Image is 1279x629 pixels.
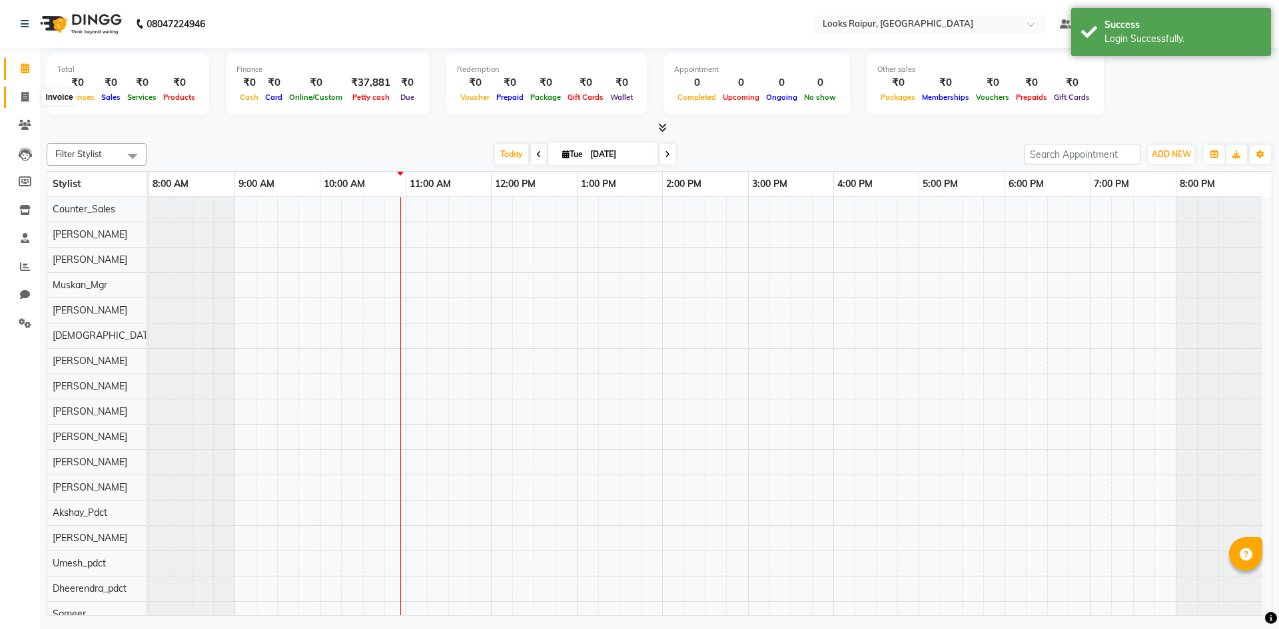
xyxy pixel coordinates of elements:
a: 4:00 PM [834,174,876,194]
a: 8:00 AM [149,174,192,194]
div: ₹0 [124,75,160,91]
div: ₹0 [457,75,493,91]
a: 5:00 PM [919,174,961,194]
span: No show [801,93,839,102]
span: Memberships [919,93,973,102]
span: [PERSON_NAME] [53,380,127,392]
div: ₹0 [286,75,346,91]
span: Services [124,93,160,102]
span: Sales [98,93,124,102]
div: Redemption [457,64,636,75]
div: ₹0 [527,75,564,91]
span: Due [397,93,418,102]
a: 8:00 PM [1176,174,1218,194]
span: Dheerendra_pdct [53,582,127,594]
input: 2025-09-02 [586,144,653,164]
span: Counter_Sales [53,203,115,215]
div: 0 [719,75,763,91]
span: [PERSON_NAME] [53,456,127,468]
span: Gift Cards [1051,93,1093,102]
div: 0 [801,75,839,91]
span: Filter Stylist [55,148,102,159]
div: Other sales [877,64,1093,75]
span: ADD NEW [1152,149,1191,159]
div: Total [57,64,199,75]
div: ₹0 [396,75,419,91]
span: [PERSON_NAME] [53,532,127,544]
span: Akshay_Pdct [53,507,107,519]
span: Umesh_pdct [53,557,106,569]
span: Ongoing [763,93,801,102]
div: ₹0 [236,75,262,91]
a: 11:00 AM [406,174,454,194]
span: [PERSON_NAME] [53,228,127,240]
span: [PERSON_NAME] [53,431,127,443]
span: [PERSON_NAME] [53,481,127,493]
span: Prepaids [1013,93,1051,102]
div: ₹0 [160,75,199,91]
span: Gift Cards [564,93,607,102]
div: Appointment [674,64,839,75]
div: ₹0 [919,75,973,91]
img: logo [34,5,125,43]
a: 2:00 PM [663,174,705,194]
input: Search Appointment [1024,144,1140,164]
a: 1:00 PM [578,174,620,194]
a: 7:00 PM [1090,174,1132,194]
a: 3:00 PM [749,174,791,194]
a: 12:00 PM [492,174,539,194]
span: Today [495,144,528,164]
span: [PERSON_NAME] [53,405,127,417]
b: 08047224946 [147,5,205,43]
span: Prepaid [493,93,527,102]
div: ₹0 [57,75,98,91]
span: Package [527,93,564,102]
span: Packages [877,93,919,102]
span: Vouchers [973,93,1013,102]
span: Completed [674,93,719,102]
a: 9:00 AM [235,174,278,194]
div: ₹37,881 [346,75,396,91]
span: Tue [559,149,586,159]
div: ₹0 [564,75,607,91]
span: Cash [236,93,262,102]
div: ₹0 [262,75,286,91]
span: Stylist [53,178,81,190]
div: ₹0 [1051,75,1093,91]
div: Login Successfully. [1104,32,1261,46]
div: ₹0 [493,75,527,91]
span: Upcoming [719,93,763,102]
div: Invoice [42,89,76,105]
div: 0 [763,75,801,91]
span: Sameer [53,608,86,620]
span: [PERSON_NAME] [53,254,127,266]
div: ₹0 [877,75,919,91]
div: Finance [236,64,419,75]
div: ₹0 [973,75,1013,91]
span: [PERSON_NAME] [53,355,127,367]
span: Card [262,93,286,102]
div: Success [1104,18,1261,32]
span: Muskan_Mgr [53,279,107,291]
a: 10:00 AM [320,174,368,194]
div: ₹0 [98,75,124,91]
span: [PERSON_NAME] [53,304,127,316]
span: Online/Custom [286,93,346,102]
a: 6:00 PM [1005,174,1047,194]
span: Voucher [457,93,493,102]
button: ADD NEW [1148,145,1194,164]
span: [DEMOGRAPHIC_DATA] [53,329,157,341]
div: ₹0 [607,75,636,91]
div: ₹0 [1013,75,1051,91]
span: Petty cash [349,93,393,102]
span: Wallet [607,93,636,102]
div: 0 [674,75,719,91]
span: Products [160,93,199,102]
